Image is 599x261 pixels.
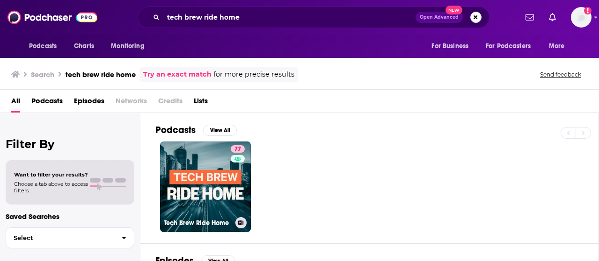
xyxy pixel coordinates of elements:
[537,71,584,78] button: Send feedback
[68,37,100,55] a: Charts
[231,145,245,153] a: 77
[213,69,294,80] span: for more precise results
[425,37,480,55] button: open menu
[571,7,592,28] img: User Profile
[7,8,97,26] img: Podchaser - Follow, Share and Rate Podcasts
[29,40,57,53] span: Podcasts
[584,7,592,14] svg: Add a profile image
[74,93,104,113] a: Episodes
[155,124,237,136] a: PodcastsView All
[420,15,459,20] span: Open Advanced
[116,93,147,113] span: Networks
[6,137,134,151] h2: Filter By
[158,93,183,113] span: Credits
[14,171,88,178] span: Want to filter your results?
[11,93,20,113] a: All
[480,37,544,55] button: open menu
[234,145,241,154] span: 77
[66,70,136,79] h3: tech brew ride home
[74,40,94,53] span: Charts
[138,7,489,28] div: Search podcasts, credits, & more...
[22,37,69,55] button: open menu
[6,235,114,241] span: Select
[545,9,560,25] a: Show notifications dropdown
[431,40,468,53] span: For Business
[155,124,196,136] h2: Podcasts
[164,219,232,227] h3: Tech Brew Ride Home
[143,69,212,80] a: Try an exact match
[160,141,251,232] a: 77Tech Brew Ride Home
[446,6,462,14] span: New
[522,9,538,25] a: Show notifications dropdown
[542,37,577,55] button: open menu
[111,40,144,53] span: Monitoring
[571,7,592,28] span: Logged in as kkitamorn
[31,70,54,79] h3: Search
[571,7,592,28] button: Show profile menu
[416,12,463,23] button: Open AdvancedNew
[31,93,63,113] a: Podcasts
[486,40,531,53] span: For Podcasters
[104,37,156,55] button: open menu
[163,10,416,25] input: Search podcasts, credits, & more...
[203,125,237,136] button: View All
[549,40,565,53] span: More
[14,181,88,194] span: Choose a tab above to access filters.
[194,93,208,113] a: Lists
[6,227,134,248] button: Select
[6,212,134,221] p: Saved Searches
